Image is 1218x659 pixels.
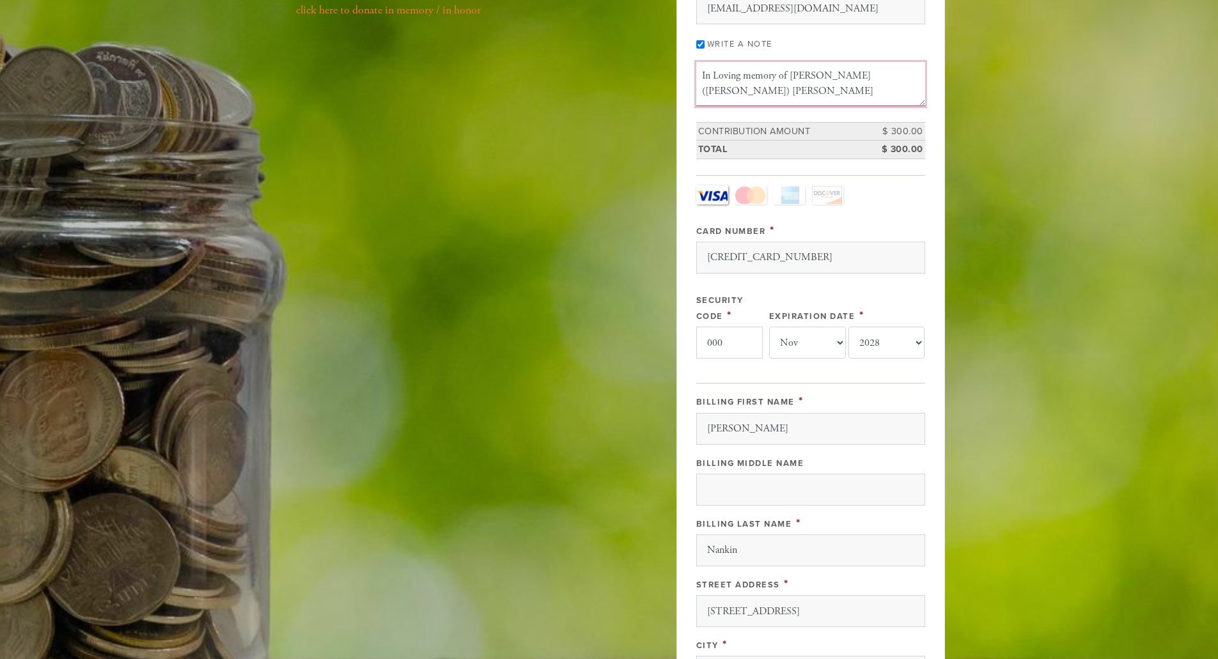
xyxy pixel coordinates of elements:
label: Security Code [696,295,744,322]
label: Street Address [696,580,780,590]
label: Write a note [707,39,772,49]
a: Visa [696,185,728,205]
td: $ 300.00 [868,141,925,159]
a: Discover [811,185,843,205]
label: Billing Last Name [696,519,792,529]
span: This field is required. [722,637,728,651]
td: $ 300.00 [868,122,925,141]
label: Card Number [696,226,766,236]
label: Expiration Date [769,311,855,322]
select: Expiration Date month [769,327,846,359]
span: This field is required. [799,394,804,408]
span: This field is required. [784,577,789,591]
a: Amex [773,185,805,205]
span: This field is required. [770,223,775,237]
label: Billing Middle Name [696,458,804,469]
td: Total [696,141,868,159]
span: This field is required. [796,516,801,530]
select: Expiration Date year [848,327,925,359]
td: Contribution Amount [696,122,868,141]
a: MasterCard [735,185,767,205]
a: click here to donate in memory / in honor [296,3,481,17]
label: City [696,640,719,651]
label: Billing First Name [696,397,795,407]
span: This field is required. [859,308,864,322]
span: This field is required. [727,308,732,322]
